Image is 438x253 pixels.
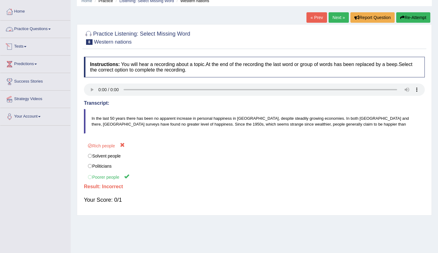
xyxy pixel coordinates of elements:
[306,12,327,23] a: « Prev
[90,62,412,72] ya-tr-span: Select the correct option to complete the recording.
[350,12,395,23] button: Report Question
[14,26,48,31] ya-tr-span: Practice Questions
[333,15,345,20] ya-tr-span: Next »
[92,154,121,158] ya-tr-span: Solvent people
[14,44,23,49] ya-tr-span: Tests
[84,184,425,189] h4: Result:
[90,62,120,67] ya-tr-span: Instructions:
[14,114,37,119] ya-tr-span: Your Account
[310,15,323,20] ya-tr-span: « Prev
[0,21,70,36] a: Practice Questions
[0,91,70,106] a: Strategy Videos
[92,175,119,180] ya-tr-span: Poorer people
[0,56,70,71] a: Predictions
[14,9,25,14] ya-tr-span: Home
[0,38,70,53] a: Tests
[84,100,425,106] h4: Transcript:
[0,73,70,88] a: Success Stories
[92,164,112,169] ya-tr-span: Politicians
[93,31,190,37] ya-tr-span: Practice Listening: Select Missing Word
[121,62,206,67] ya-tr-span: You will hear a recording about a topic.
[14,96,42,101] ya-tr-span: Strategy Videos
[0,108,70,123] a: Your Account
[88,40,90,44] ya-tr-span: 8
[329,12,349,23] a: Next »
[359,15,391,20] ya-tr-span: Report Question
[404,15,426,20] ya-tr-span: Re-Attempt
[84,193,425,207] div: Your Score: 0/1
[92,143,115,148] ya-tr-span: Rich people
[14,79,43,84] ya-tr-span: Success Stories
[396,12,430,23] button: Re-Attempt
[84,109,425,134] blockquote: In the last 50 years there has been no apparent increase in personal happiness in [GEOGRAPHIC_DAT...
[206,62,399,67] ya-tr-span: At the end of the recording the last word or group of words has been replaced by a beep.
[94,39,132,45] ya-tr-span: Western nations
[14,61,34,66] ya-tr-span: Predictions
[0,3,70,18] a: Home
